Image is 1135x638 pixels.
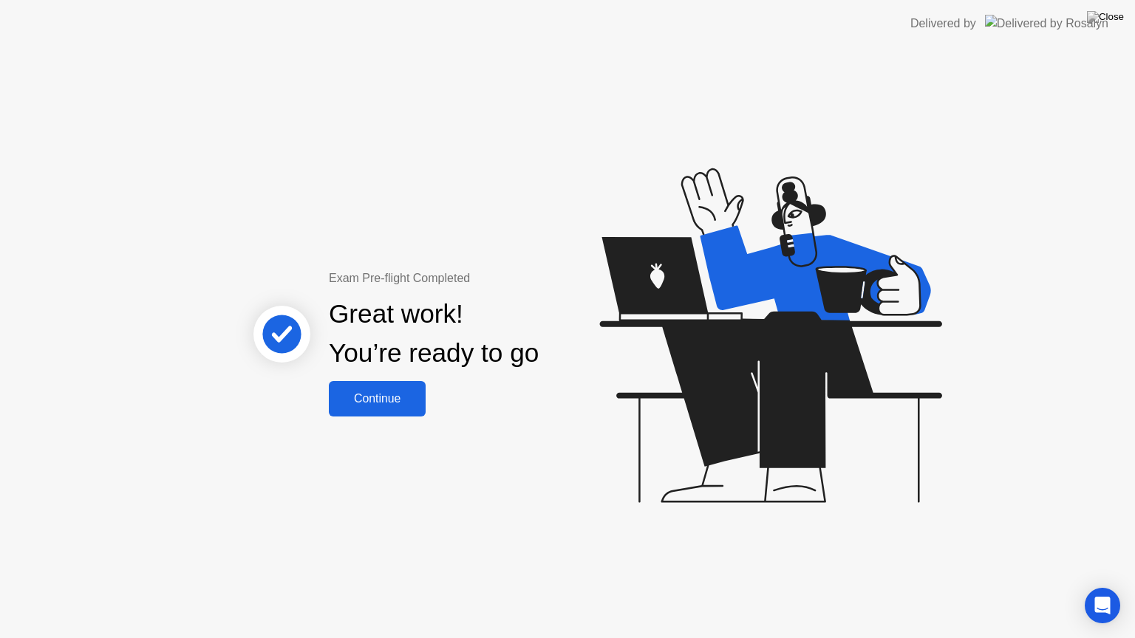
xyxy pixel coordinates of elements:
[329,295,539,373] div: Great work! You’re ready to go
[1087,11,1124,23] img: Close
[329,270,634,287] div: Exam Pre-flight Completed
[329,381,426,416] button: Continue
[1085,588,1120,623] div: Open Intercom Messenger
[333,392,421,405] div: Continue
[985,15,1108,32] img: Delivered by Rosalyn
[910,15,976,32] div: Delivered by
